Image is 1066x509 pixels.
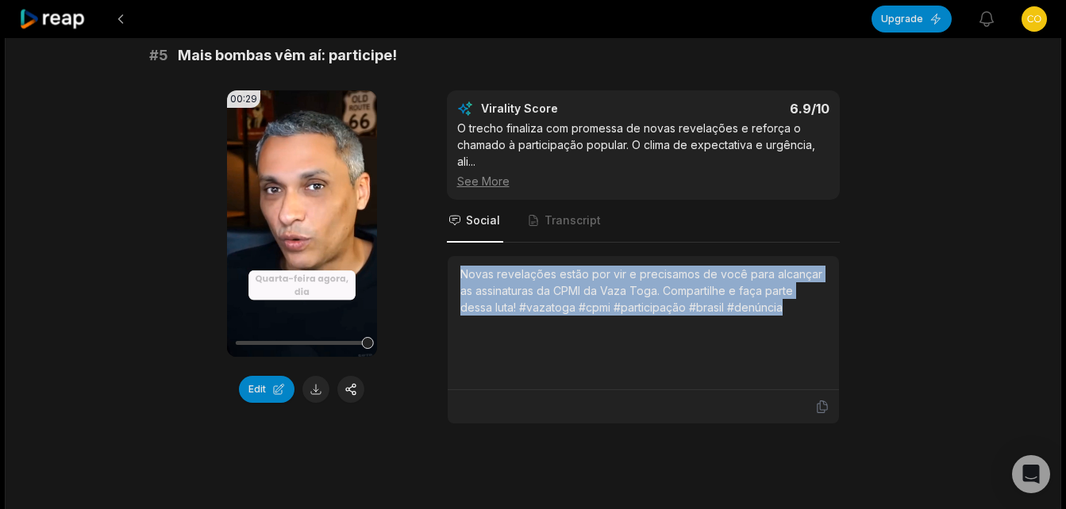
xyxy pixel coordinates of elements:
nav: Tabs [447,200,840,243]
div: Novas revelações estão por vir e precisamos de você para alcançar as assinaturas da CPMI da Vaza ... [460,266,826,316]
span: Transcript [545,212,601,228]
span: Social [466,212,500,228]
div: Virality Score [481,101,652,117]
div: O trecho finaliza com promessa de novas revelações e reforça o chamado à participação popular. O ... [457,120,829,189]
button: Edit [239,376,294,403]
span: # 5 [149,44,168,67]
div: See More [457,173,829,189]
span: Mais bombas vêm aí: participe! [178,44,397,67]
div: 6.9 /10 [659,101,829,117]
div: Open Intercom Messenger [1012,455,1050,493]
video: Your browser does not support mp4 format. [227,90,377,357]
button: Upgrade [872,6,952,33]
